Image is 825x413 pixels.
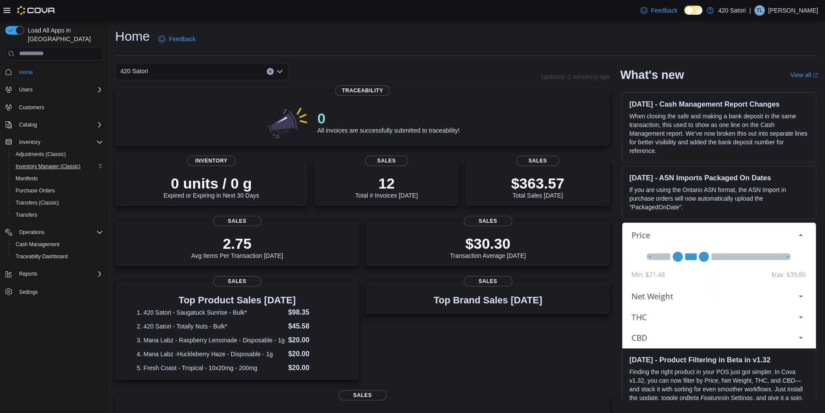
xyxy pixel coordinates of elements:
span: Sales [464,276,512,286]
span: Customers [16,102,103,113]
button: Open list of options [276,68,283,75]
span: Transfers (Classic) [16,199,59,206]
a: Customers [16,102,48,113]
img: Cova [17,6,56,15]
button: Operations [16,227,48,237]
button: Inventory [2,136,107,148]
span: Inventory Manager (Classic) [12,161,103,172]
span: Users [16,85,103,95]
div: Total Sales [DATE] [511,175,564,199]
span: Feedback [169,35,195,43]
span: Users [19,86,32,93]
button: Purchase Orders [9,185,107,197]
button: Catalog [2,119,107,131]
a: Feedback [155,30,199,48]
dd: $20.00 [288,349,337,359]
span: Transfers [16,211,37,218]
div: Troy Lorenz [754,5,765,16]
p: Finding the right product in your POS just got simpler. In Cova v1.32, you can now filter by Pric... [629,367,809,411]
div: Total # Invoices [DATE] [355,175,417,199]
span: Load All Apps in [GEOGRAPHIC_DATA] [24,26,103,43]
p: | [749,5,751,16]
a: Feedback [637,2,681,19]
p: [PERSON_NAME] [768,5,818,16]
span: Home [19,69,33,76]
button: Transfers (Classic) [9,197,107,209]
a: Traceabilty Dashboard [12,251,71,262]
button: Catalog [16,120,40,130]
img: 0 [265,104,311,139]
dt: 4. Mana Labz -Huckleberry Haze - Disposable - 1g [137,350,285,358]
h3: Top Brand Sales [DATE] [434,295,542,306]
svg: External link [813,73,818,78]
span: Manifests [12,173,103,184]
span: Purchase Orders [16,187,55,194]
span: Purchase Orders [12,185,103,196]
span: Inventory Manager (Classic) [16,163,81,170]
span: Catalog [19,121,37,128]
p: 420 Satori [718,5,746,16]
div: All invoices are successfully submitted to traceability! [317,110,459,134]
span: Settings [19,289,38,296]
span: Sales [338,390,387,400]
a: Cash Management [12,239,63,250]
span: Sales [464,216,512,226]
dt: 2. 420 Satori - Totally Nuts - Bulk* [137,322,285,331]
span: Adjustments (Classic) [16,151,66,158]
a: Transfers (Classic) [12,198,62,208]
button: Inventory Manager (Classic) [9,160,107,172]
nav: Complex example [5,62,103,321]
p: 0 [317,110,459,127]
a: Manifests [12,173,41,184]
h2: What's new [620,68,684,82]
p: Updated -1 minute(s) ago [541,73,610,80]
span: Transfers [12,210,103,220]
span: TL [757,5,763,16]
span: Sales [213,216,262,226]
p: 12 [355,175,417,192]
button: Adjustments (Classic) [9,148,107,160]
span: Inventory [16,137,103,147]
div: Avg Items Per Transaction [DATE] [191,235,283,259]
div: Transaction Average [DATE] [450,235,526,259]
h3: [DATE] - Cash Management Report Changes [629,100,809,108]
button: Cash Management [9,238,107,250]
a: Settings [16,287,41,297]
dt: 3. Mana Labz - Raspberry Lemonade - Disposable - 1g [137,336,285,345]
span: Operations [19,229,45,236]
em: Beta Features [686,394,725,401]
span: Sales [365,156,408,166]
span: Cash Management [16,241,59,248]
span: Inventory [19,139,40,146]
button: Inventory [16,137,44,147]
input: Dark Mode [684,6,702,15]
p: $30.30 [450,235,526,252]
p: If you are using the Ontario ASN format, the ASN Import in purchase orders will now automatically... [629,185,809,211]
span: Operations [16,227,103,237]
p: 2.75 [191,235,283,252]
span: Sales [516,156,560,166]
div: Expired or Expiring in Next 30 Days [164,175,259,199]
p: 0 units / 0 g [164,175,259,192]
span: Adjustments (Classic) [12,149,103,159]
span: Cash Management [12,239,103,250]
span: Inventory [187,156,236,166]
dd: $20.00 [288,363,337,373]
button: Users [16,85,36,95]
dt: 1. 420 Satori - Saugatuck Sunrise - Bulk* [137,308,285,317]
a: Adjustments (Classic) [12,149,69,159]
a: Inventory Manager (Classic) [12,161,84,172]
button: Home [2,66,107,78]
span: Customers [19,104,44,111]
span: Reports [19,270,37,277]
p: $363.57 [511,175,564,192]
button: Manifests [9,172,107,185]
span: Sales [213,276,262,286]
button: Reports [2,268,107,280]
span: Feedback [651,6,677,15]
button: Clear input [267,68,274,75]
a: Transfers [12,210,41,220]
dt: 5. Fresh Coast - Tropical - 10x20mg - 200mg [137,364,285,372]
h1: Home [115,28,150,45]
